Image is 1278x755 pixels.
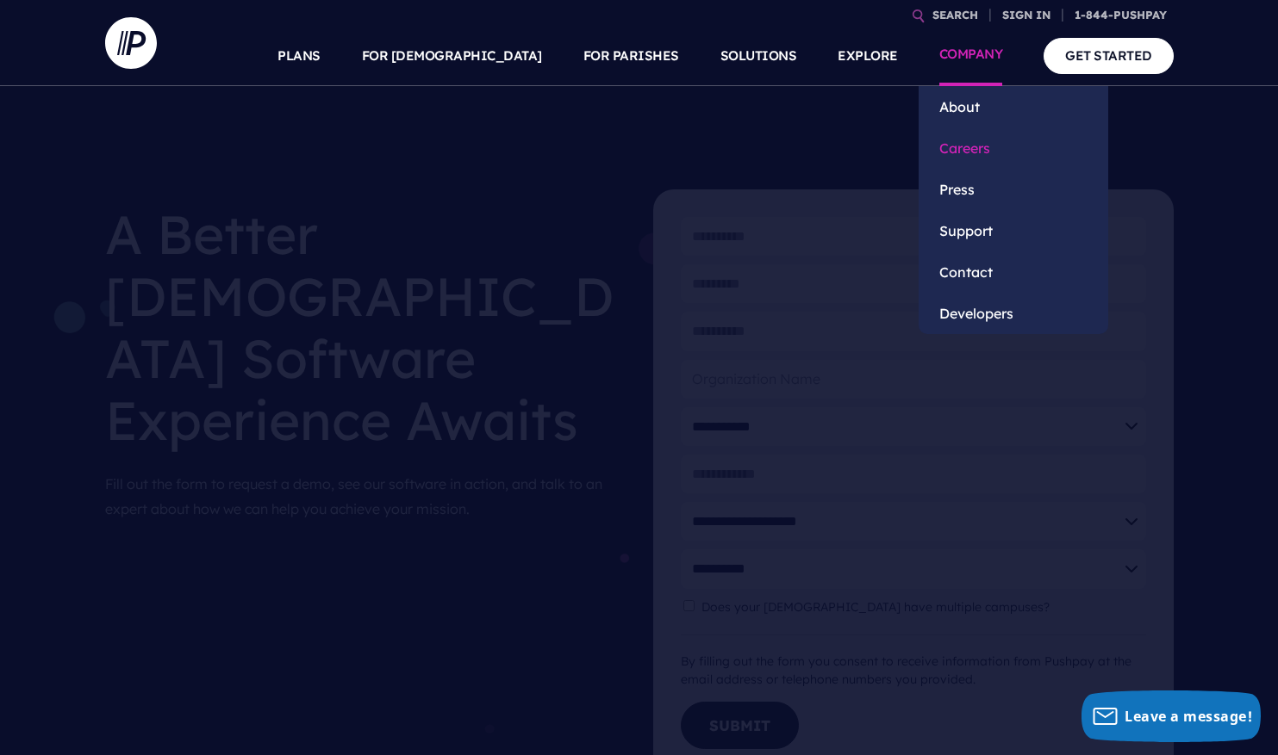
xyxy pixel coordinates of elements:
[362,26,542,86] a: FOR [DEMOGRAPHIC_DATA]
[919,293,1108,334] a: Developers
[277,26,321,86] a: PLANS
[1044,38,1174,73] a: GET STARTED
[1082,690,1261,742] button: Leave a message!
[583,26,679,86] a: FOR PARISHES
[720,26,797,86] a: SOLUTIONS
[1125,707,1252,726] span: Leave a message!
[838,26,898,86] a: EXPLORE
[919,169,1108,210] a: Press
[939,26,1003,86] a: COMPANY
[919,210,1108,251] a: Support
[919,127,1108,169] a: Careers
[919,251,1108,293] a: Contact
[919,86,1108,127] a: About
